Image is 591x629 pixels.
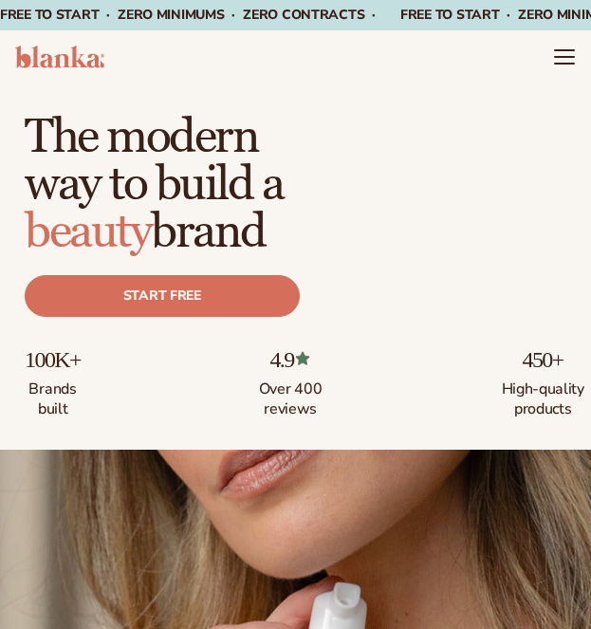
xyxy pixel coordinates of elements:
p: Over 400 reviews [248,372,333,419]
summary: Menu [553,46,576,68]
p: 450+ [500,347,585,372]
p: 100K+ [25,347,81,372]
a: Start free [25,275,300,317]
span: · [372,6,376,24]
span: beauty [25,203,151,261]
p: Brands built [25,372,81,419]
p: High-quality products [500,372,585,419]
img: logo [15,46,104,68]
p: 4.9 [248,347,333,372]
h1: The modern way to build a brand [25,106,585,256]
